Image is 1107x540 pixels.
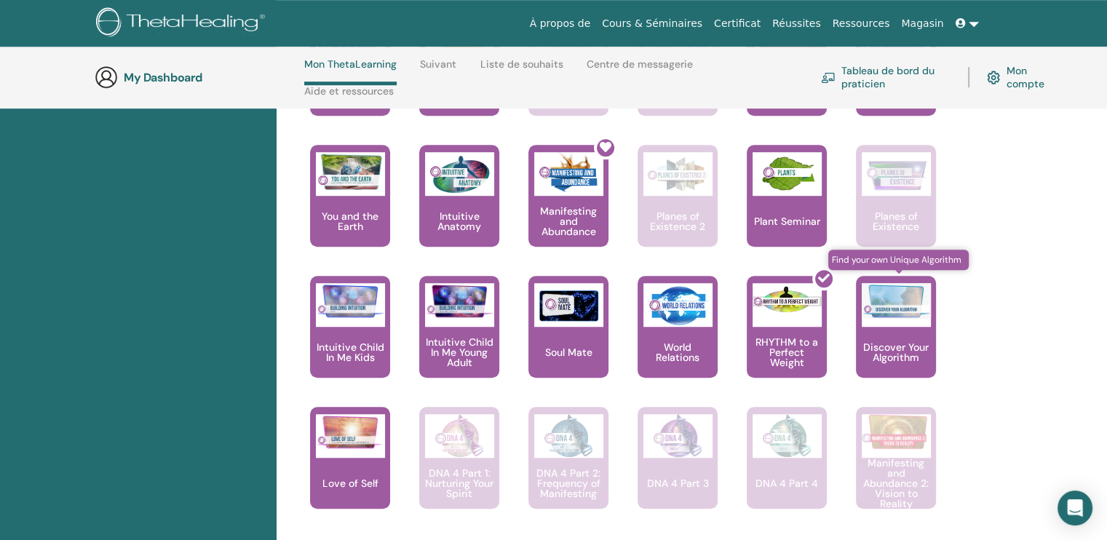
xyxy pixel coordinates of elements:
[638,342,718,362] p: World Relations
[862,283,931,319] img: Discover Your Algorithm
[96,7,270,40] img: logo.png
[539,347,598,357] p: Soul Mate
[987,68,1001,87] img: cog.svg
[895,10,949,37] a: Magasin
[587,58,693,82] a: Centre de messagerie
[747,276,827,407] a: RHYTHM to a Perfect Weight RHYTHM to a Perfect Weight
[753,414,822,458] img: DNA 4 Part 4
[419,407,499,538] a: DNA 4 Part 1: Nurturing Your Spirit DNA 4 Part 1: Nurturing Your Spirit
[95,65,118,89] img: generic-user-icon.jpg
[480,58,563,82] a: Liste de souhaits
[827,10,896,37] a: Ressources
[856,458,936,509] p: Manifesting and Abundance 2: Vision to Reality
[419,468,499,499] p: DNA 4 Part 1: Nurturing Your Spirit
[753,152,822,196] img: Plant Seminar
[638,407,718,538] a: DNA 4 Part 3 DNA 4 Part 3
[419,211,499,231] p: Intuitive Anatomy
[528,407,608,538] a: DNA 4 Part 2: Frequency of Manifesting DNA 4 Part 2: Frequency of Manifesting
[304,58,397,85] a: Mon ThetaLearning
[419,337,499,368] p: Intuitive Child In Me Young Adult
[856,407,936,538] a: Manifesting and Abundance 2: Vision to Reality Manifesting and Abundance 2: Vision to Reality
[638,276,718,407] a: World Relations World Relations
[753,283,822,317] img: RHYTHM to a Perfect Weight
[643,152,713,196] img: Planes of Existence 2
[425,414,494,458] img: DNA 4 Part 1: Nurturing Your Spirit
[1058,491,1092,525] div: Open Intercom Messenger
[524,10,597,37] a: À propos de
[317,478,384,488] p: Love of Self
[643,283,713,327] img: World Relations
[419,145,499,276] a: Intuitive Anatomy Intuitive Anatomy
[310,145,390,276] a: You and the Earth You and the Earth
[528,145,608,276] a: Manifesting and Abundance Manifesting and Abundance
[747,145,827,276] a: Plant Seminar Plant Seminar
[856,342,936,362] p: Discover Your Algorithm
[528,206,608,237] p: Manifesting and Abundance
[766,10,826,37] a: Réussites
[643,414,713,458] img: DNA 4 Part 3
[419,276,499,407] a: Intuitive Child In Me Young Adult Intuitive Child In Me Young Adult
[425,283,494,319] img: Intuitive Child In Me Young Adult
[748,216,826,226] p: Plant Seminar
[425,152,494,196] img: Intuitive Anatomy
[316,283,385,319] img: Intuitive Child In Me Kids
[638,145,718,276] a: Planes of Existence 2 Planes of Existence 2
[856,145,936,276] a: Planes of Existence Planes of Existence
[420,58,456,82] a: Suivant
[821,72,836,83] img: chalkboard-teacher.svg
[534,152,603,196] img: Manifesting and Abundance
[747,407,827,538] a: DNA 4 Part 4 DNA 4 Part 4
[310,407,390,538] a: Love of Self Love of Self
[310,211,390,231] p: You and the Earth
[534,414,603,458] img: DNA 4 Part 2: Frequency of Manifesting
[828,250,969,270] span: Find your own Unique Algorithm
[638,211,718,231] p: Planes of Existence 2
[862,152,931,196] img: Planes of Existence
[747,337,827,368] p: RHYTHM to a Perfect Weight
[708,10,766,37] a: Certificat
[310,342,390,362] p: Intuitive Child In Me Kids
[987,61,1054,93] a: Mon compte
[528,276,608,407] a: Soul Mate Soul Mate
[304,85,394,108] a: Aide et ressources
[534,283,603,327] img: Soul Mate
[641,478,715,488] p: DNA 4 Part 3
[528,468,608,499] p: DNA 4 Part 2: Frequency of Manifesting
[316,414,385,450] img: Love of Self
[856,211,936,231] p: Planes of Existence
[316,152,385,191] img: You and the Earth
[821,61,951,93] a: Tableau de bord du praticien
[596,10,708,37] a: Cours & Séminaires
[856,276,936,407] a: Find your own Unique Algorithm Discover Your Algorithm Discover Your Algorithm
[750,478,824,488] p: DNA 4 Part 4
[310,276,390,407] a: Intuitive Child In Me Kids Intuitive Child In Me Kids
[124,71,269,84] h3: My Dashboard
[862,414,931,450] img: Manifesting and Abundance 2: Vision to Reality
